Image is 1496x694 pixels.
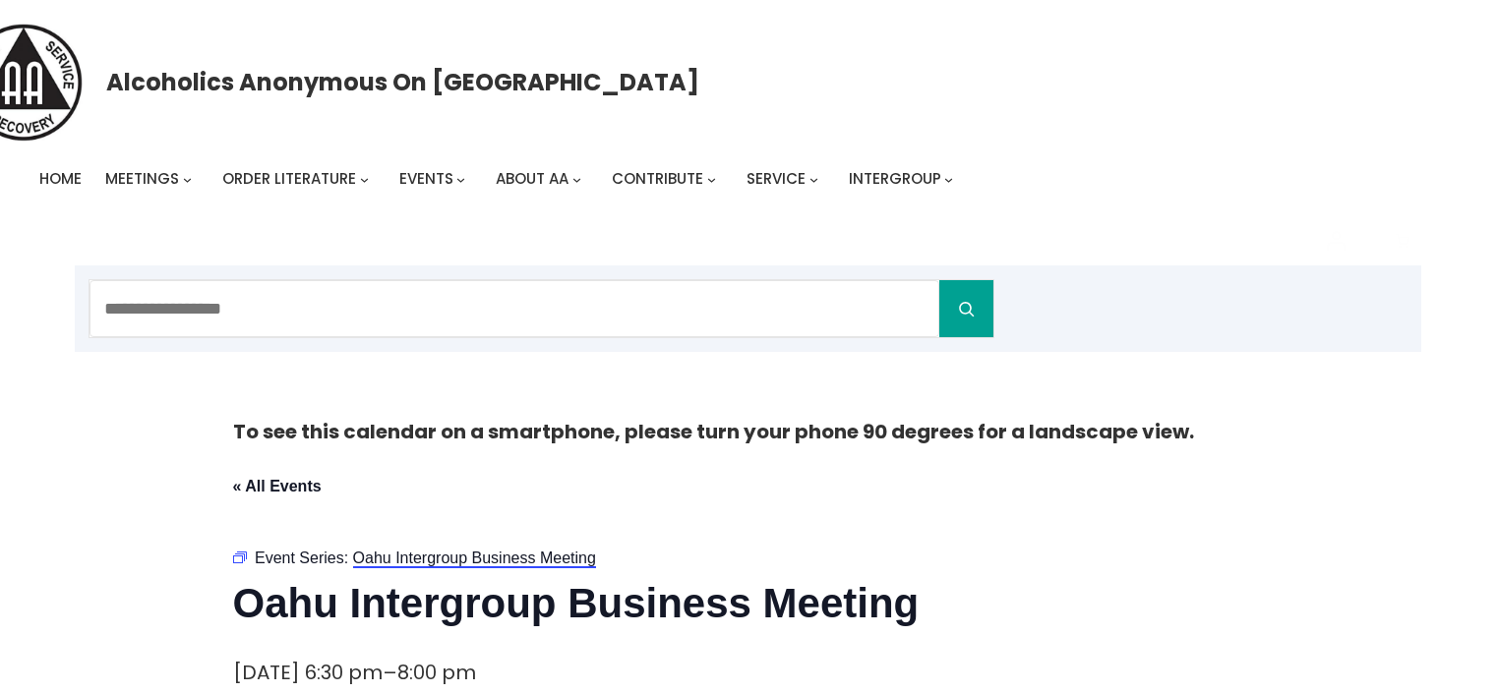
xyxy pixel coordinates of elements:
[809,175,818,184] button: Service submenu
[572,175,581,184] button: About AA submenu
[105,168,179,189] span: Meetings
[39,168,82,189] span: Home
[183,175,192,184] button: Meetings submenu
[106,61,699,103] a: Alcoholics Anonymous on [GEOGRAPHIC_DATA]
[399,165,453,193] a: Events
[39,165,82,193] a: Home
[222,168,356,189] span: Order Literature
[747,168,806,189] span: Service
[399,168,453,189] span: Events
[233,656,476,690] div: –
[1311,216,1360,265] a: Login
[255,549,348,566] span: Event Series:
[456,175,465,184] button: Events submenu
[233,659,383,686] span: [DATE] 6:30 pm
[944,175,953,184] button: Intergroup submenu
[747,165,806,193] a: Service
[360,175,369,184] button: Order Literature submenu
[612,168,703,189] span: Contribute
[707,175,716,184] button: Contribute submenu
[1384,223,1421,260] button: Cart
[397,659,476,686] span: 8:00 pm
[353,549,596,566] span: Oahu Intergroup Business Meeting
[233,418,1194,445] strong: To see this calendar on a smartphone, please turn your phone 90 degrees for a landscape view.
[849,165,941,193] a: Intergroup
[496,165,568,193] a: About AA
[939,280,993,337] button: Search
[849,168,941,189] span: Intergroup
[233,478,322,494] a: « All Events
[105,165,179,193] a: Meetings
[233,575,1264,632] h1: Oahu Intergroup Business Meeting
[39,165,960,193] nav: Intergroup
[496,168,568,189] span: About AA
[612,165,703,193] a: Contribute
[353,549,596,568] a: Oahu Intergroup Business Meeting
